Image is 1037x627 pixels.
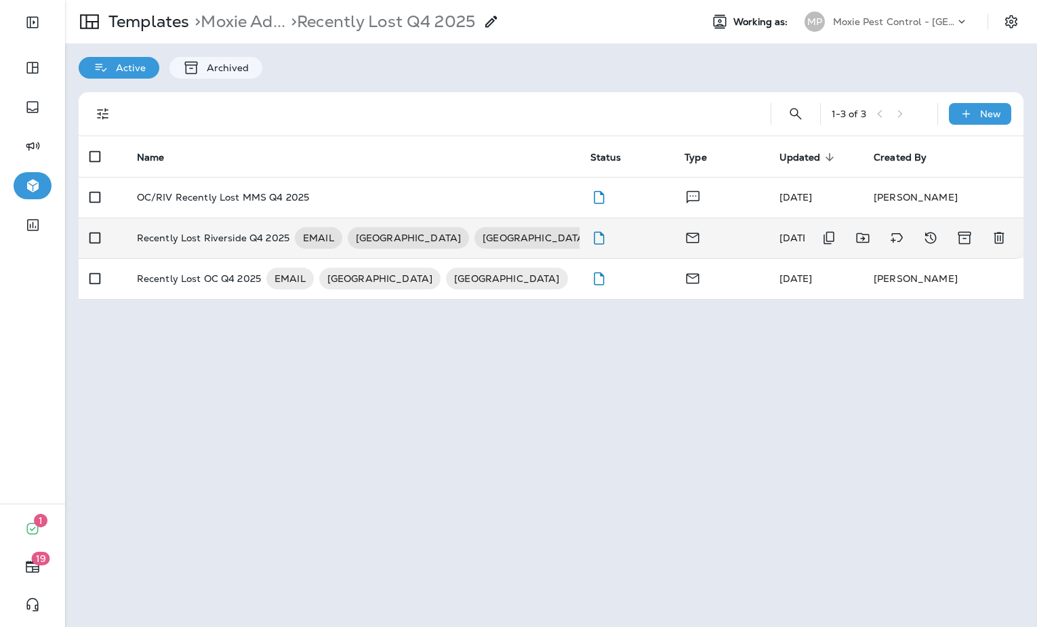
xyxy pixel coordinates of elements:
[446,268,567,289] div: [GEOGRAPHIC_DATA]
[348,227,469,249] div: [GEOGRAPHIC_DATA]
[590,152,622,163] span: Status
[863,258,1023,299] td: [PERSON_NAME]
[295,227,342,249] div: EMAIL
[917,224,944,251] button: View Changelog
[266,268,314,289] div: EMAIL
[446,272,567,285] span: [GEOGRAPHIC_DATA]
[137,152,165,163] span: Name
[590,190,607,202] span: Draft
[474,231,596,245] span: [GEOGRAPHIC_DATA]
[999,9,1023,34] button: Settings
[833,16,955,27] p: Moxie Pest Control - [GEOGRAPHIC_DATA]
[805,12,825,32] div: MP
[782,100,809,127] button: Search Templates
[319,272,441,285] span: [GEOGRAPHIC_DATA]
[348,231,469,245] span: [GEOGRAPHIC_DATA]
[733,16,791,28] span: Working as:
[34,514,47,527] span: 1
[685,152,707,163] span: Type
[779,151,838,163] span: Updated
[137,268,261,289] p: Recently Lost OC Q4 2025
[951,224,979,251] button: Archive
[590,230,607,243] span: Draft
[685,230,701,243] span: Email
[590,271,607,283] span: Draft
[985,224,1013,251] button: Delete
[874,152,927,163] span: Created By
[779,272,813,285] span: Danielle Russell
[590,151,639,163] span: Status
[137,227,289,249] p: Recently Lost Riverside Q4 2025
[474,227,596,249] div: [GEOGRAPHIC_DATA]
[883,224,910,251] button: Add tags
[32,552,50,565] span: 19
[295,231,342,245] span: EMAIL
[14,553,52,580] button: 19
[685,151,725,163] span: Type
[779,152,821,163] span: Updated
[285,12,475,32] p: Recently Lost Q4 2025
[137,151,182,163] span: Name
[14,515,52,542] button: 1
[200,62,249,73] p: Archived
[109,62,146,73] p: Active
[980,108,1001,119] p: New
[874,151,944,163] span: Created By
[319,268,441,289] div: [GEOGRAPHIC_DATA]
[103,12,189,32] p: Templates
[779,191,813,203] span: Shannon Davis
[815,224,842,251] button: Duplicate
[832,108,866,119] div: 1 - 3 of 3
[189,12,285,32] p: Moxie Advisors
[779,232,813,244] span: Danielle Russell
[266,272,314,285] span: EMAIL
[137,192,309,203] p: OC/RIV Recently Lost MMS Q4 2025
[89,100,117,127] button: Filters
[863,177,1023,218] td: [PERSON_NAME]
[849,224,876,251] button: Move to folder
[685,190,701,202] span: Text
[14,9,52,36] button: Expand Sidebar
[685,271,701,283] span: Email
